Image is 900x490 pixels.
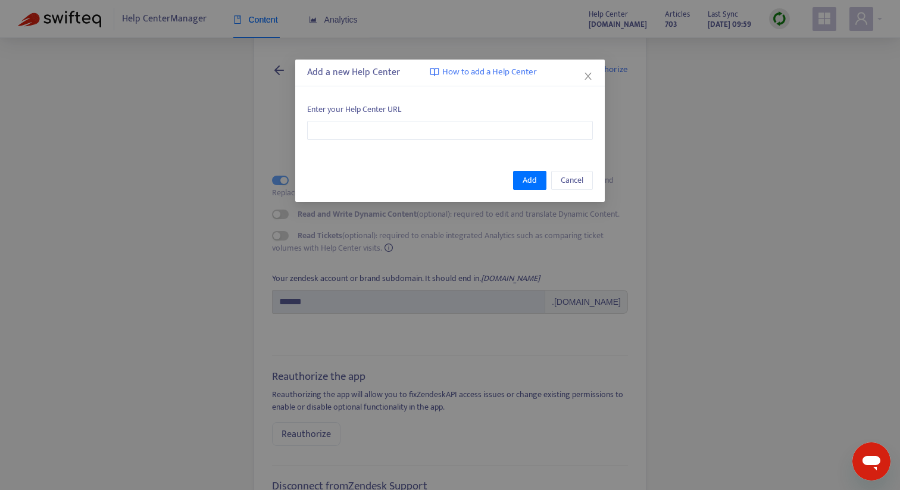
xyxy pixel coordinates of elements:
[430,65,537,79] a: How to add a Help Center
[551,171,593,190] button: Cancel
[307,65,593,80] div: Add a new Help Center
[852,442,890,480] iframe: Button to launch messaging window
[442,65,537,79] span: How to add a Help Center
[513,171,546,190] button: Add
[523,174,537,187] span: Add
[307,103,593,116] span: Enter your Help Center URL
[582,70,595,83] button: Close
[430,67,439,77] img: image-link
[561,174,583,187] span: Cancel
[583,71,593,81] span: close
